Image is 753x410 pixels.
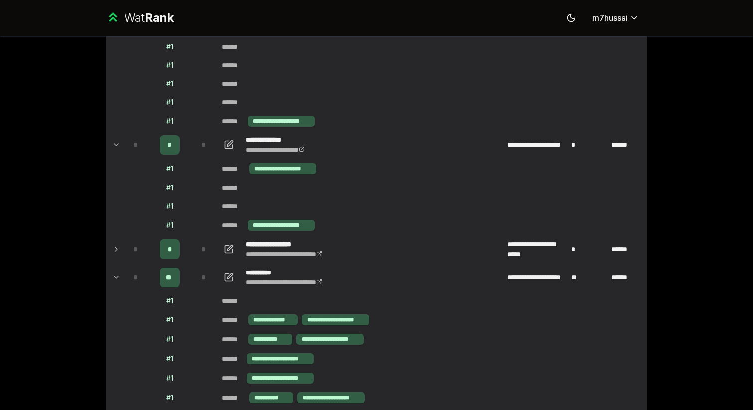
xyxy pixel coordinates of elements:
div: # 1 [166,60,173,70]
div: # 1 [166,42,173,52]
div: # 1 [166,296,173,306]
div: # 1 [166,116,173,126]
div: # 1 [166,201,173,211]
div: # 1 [166,97,173,107]
span: Rank [145,10,174,25]
div: # 1 [166,79,173,89]
button: m7hussai [584,9,647,27]
div: # 1 [166,220,173,230]
span: m7hussai [592,12,627,24]
a: WatRank [106,10,174,26]
div: # 1 [166,334,173,344]
div: # 1 [166,393,173,403]
div: # 1 [166,373,173,383]
div: # 1 [166,315,173,325]
div: Wat [124,10,174,26]
div: # 1 [166,183,173,193]
div: # 1 [166,164,173,174]
div: # 1 [166,354,173,364]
